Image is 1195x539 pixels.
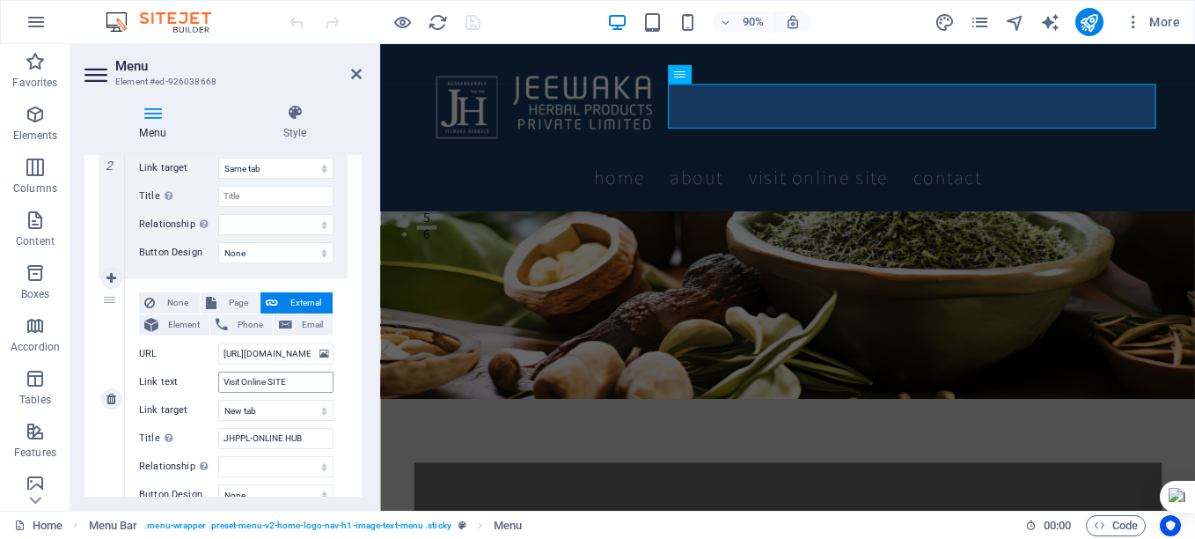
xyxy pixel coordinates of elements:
i: Publish [1079,12,1099,33]
button: text_generator [1040,11,1061,33]
p: Content [16,234,55,248]
span: 00 00 [1044,515,1071,536]
nav: breadcrumb [89,515,523,536]
h6: Session time [1025,515,1072,536]
i: On resize automatically adjust zoom level to fit chosen device. [785,14,801,30]
h3: Element #ed-926038668 [115,74,326,90]
span: None [160,292,194,314]
span: Email [297,314,327,336]
p: Boxes [21,287,50,301]
button: Phone [210,314,273,336]
span: Click to select. Double-click to edit [89,515,138,536]
label: URL [139,343,218,365]
button: External [260,292,333,314]
button: 6 [40,202,62,206]
p: Elements [13,129,58,143]
h6: 90% [739,11,767,33]
i: Navigator [1005,12,1025,33]
p: Features [14,446,56,460]
label: Relationship [139,214,218,235]
button: design [935,11,956,33]
button: None [139,292,200,314]
p: Tables [19,393,51,407]
button: Element [139,314,209,336]
label: Button Design [139,484,218,506]
h4: Style [228,104,362,141]
i: This element is a customizable preset [458,521,466,530]
button: Usercentrics [1160,515,1181,536]
label: Link target [139,158,218,179]
p: Favorites [12,76,57,90]
span: Code [1094,515,1138,536]
span: Page [222,292,254,314]
input: URL... [218,343,334,365]
button: navigator [1005,11,1026,33]
p: Columns [13,181,57,196]
p: Accordion [11,340,60,354]
button: Click here to leave preview mode and continue editing [392,11,413,33]
label: Link target [139,400,218,421]
span: More [1125,13,1180,31]
button: More [1118,8,1187,36]
i: Pages (Ctrl+Alt+S) [970,12,990,33]
button: Page [201,292,260,314]
h4: Menu [84,104,228,141]
span: : [1056,519,1059,532]
input: Title [218,428,334,449]
i: AI Writer [1040,12,1060,33]
label: Link text [139,372,218,393]
a: Click to cancel selection. Double-click to open Pages [14,515,62,536]
button: reload [427,11,448,33]
input: Title [218,186,334,207]
i: Reload page [428,12,448,33]
label: Title [139,428,218,449]
span: Phone [233,314,268,336]
span: Element [164,314,204,336]
em: 2 [97,159,122,173]
button: publish [1075,8,1103,36]
label: Relationship [139,456,218,477]
button: Email [274,314,333,336]
img: Editor Logo [101,11,233,33]
input: Link text... [218,372,334,393]
label: Title [139,186,218,207]
span: . menu-wrapper .preset-menu-v2-home-logo-nav-h1-image-text-menu .sticky [144,515,451,536]
button: pages [970,11,991,33]
h2: Menu [115,58,362,74]
label: Button Design [139,242,218,263]
button: 5 [40,182,62,187]
button: Code [1086,515,1146,536]
button: 90% [713,11,775,33]
span: External [283,292,327,314]
span: Click to select. Double-click to edit [494,515,522,536]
